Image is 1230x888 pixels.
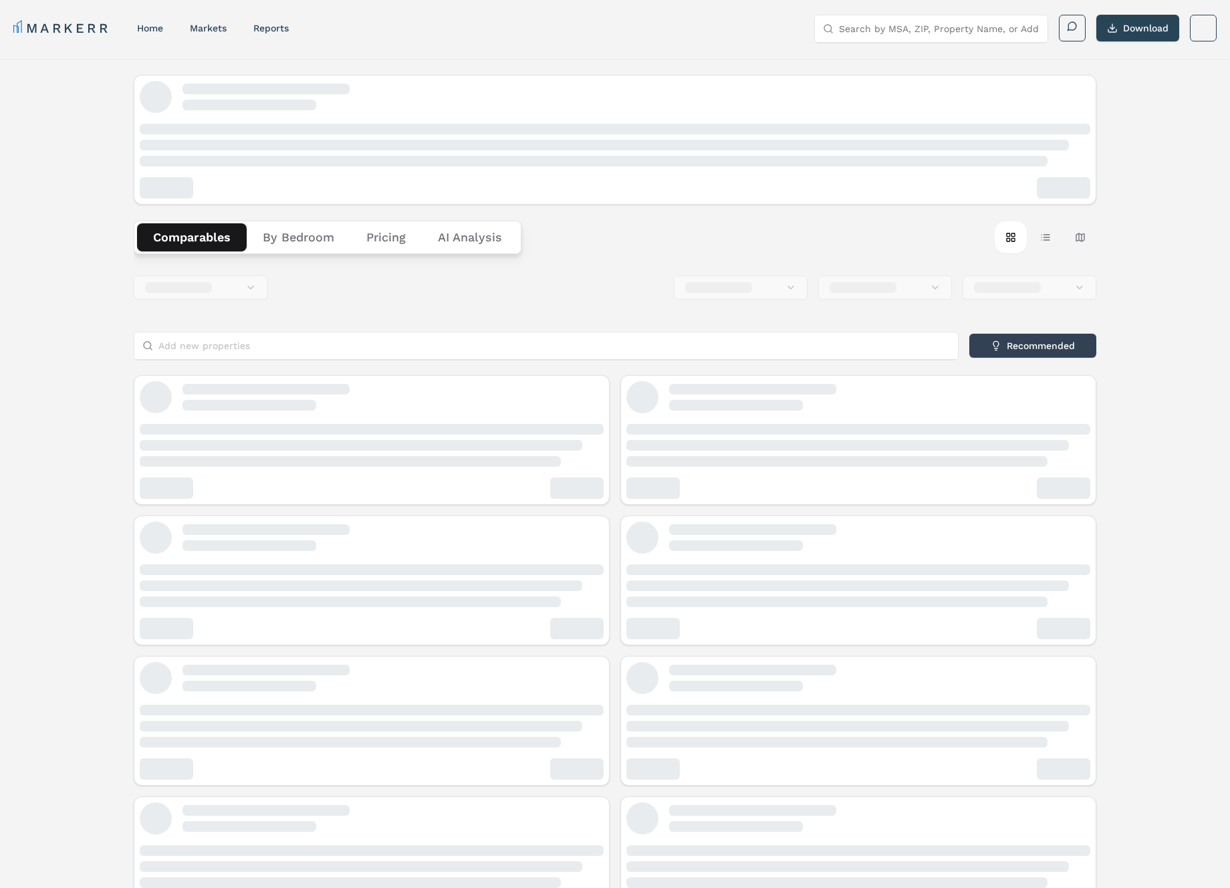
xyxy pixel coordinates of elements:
button: By Bedroom [247,223,350,251]
button: AI Analysis [422,223,518,251]
input: Search by MSA, ZIP, Property Name, or Address [839,15,1039,42]
button: Recommended [969,334,1096,358]
a: MARKERR [13,19,110,37]
a: markets [190,23,227,33]
a: home [137,23,163,33]
button: Comparables [137,223,247,251]
button: Pricing [350,223,422,251]
a: reports [253,23,289,33]
button: Download [1096,15,1179,41]
input: Add new properties [158,332,950,359]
